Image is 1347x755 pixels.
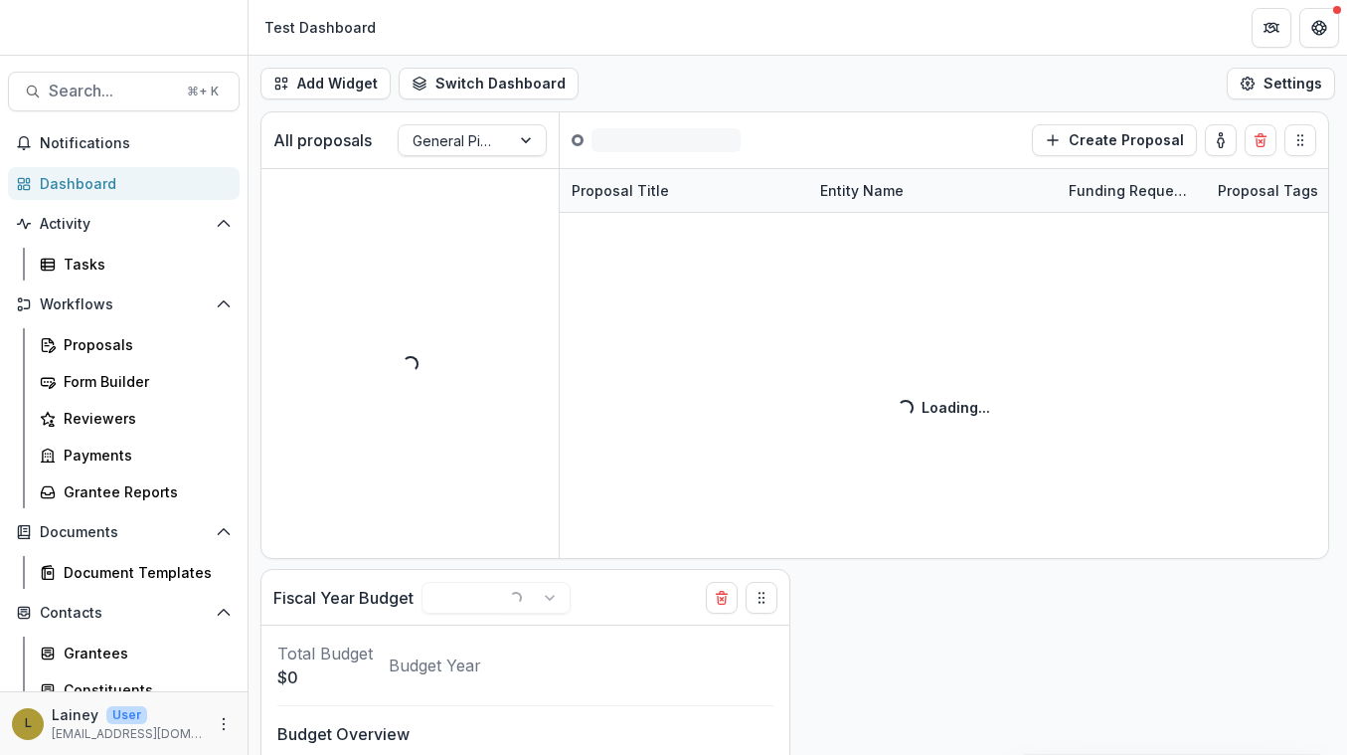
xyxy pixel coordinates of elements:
span: Contacts [40,605,208,622]
a: Reviewers [32,402,240,435]
div: Document Templates [64,562,224,583]
div: Form Builder [64,371,224,392]
button: Delete card [706,582,738,614]
span: Search... [49,82,175,100]
button: More [212,712,236,736]
a: Dashboard [8,167,240,200]
div: Dashboard [40,173,224,194]
button: Open Workflows [8,288,240,320]
p: Lainey [52,704,98,725]
a: Tasks [32,248,240,281]
span: Workflows [40,296,208,313]
div: Grantees [64,643,224,663]
a: Proposals [32,328,240,361]
div: Lainey [25,717,32,730]
button: Open Contacts [8,597,240,629]
nav: breadcrumb [256,13,384,42]
button: Create Proposal [1032,124,1197,156]
a: Payments [32,439,240,472]
p: All proposals [273,128,372,152]
a: Document Templates [32,556,240,589]
div: ⌘ + K [183,81,223,102]
p: User [106,706,147,724]
button: Drag [746,582,777,614]
p: [EMAIL_ADDRESS][DOMAIN_NAME] [52,725,204,743]
div: Constituents [64,679,224,700]
div: Test Dashboard [264,17,376,38]
button: Settings [1227,68,1335,99]
button: Open Documents [8,516,240,548]
p: Fiscal Year Budget [273,586,414,610]
p: Budget Year [389,654,481,677]
button: Switch Dashboard [399,68,579,99]
div: Grantee Reports [64,481,224,502]
a: Form Builder [32,365,240,398]
button: Drag [1284,124,1316,156]
p: Total Budget [277,642,373,665]
div: Tasks [64,254,224,275]
a: Grantee Reports [32,475,240,508]
button: Get Help [1299,8,1339,48]
p: Budget Overview [277,722,773,746]
a: Constituents [32,673,240,706]
button: toggle-assigned-to-me [1205,124,1237,156]
span: Activity [40,216,208,233]
button: Notifications [8,127,240,159]
span: Documents [40,524,208,541]
button: Partners [1252,8,1291,48]
a: Grantees [32,637,240,669]
button: Search... [8,72,240,111]
button: Delete card [1245,124,1276,156]
button: Open Activity [8,208,240,240]
div: Reviewers [64,408,224,429]
p: $0 [277,665,373,689]
button: Add Widget [260,68,391,99]
div: Payments [64,445,224,466]
div: Proposals [64,334,224,355]
span: Notifications [40,135,232,152]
